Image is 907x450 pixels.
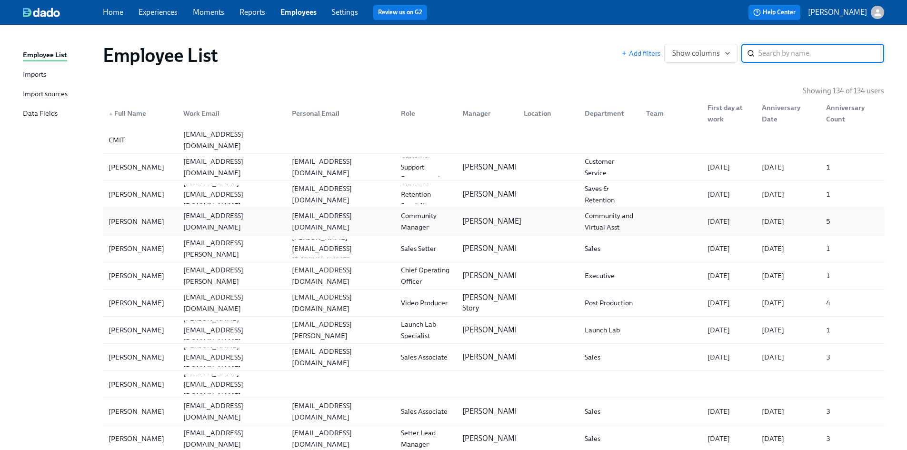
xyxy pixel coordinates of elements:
div: [DATE] [704,189,754,200]
div: [DATE] [704,324,754,336]
p: [PERSON_NAME] [462,352,521,362]
div: First day at work [700,104,754,123]
div: 1 [822,243,882,254]
div: [PERSON_NAME] [105,324,176,336]
div: Data Fields [23,108,58,120]
div: [DATE] [704,161,754,173]
div: [EMAIL_ADDRESS][DOMAIN_NAME] [288,427,393,450]
p: [PERSON_NAME] [808,7,867,18]
div: [EMAIL_ADDRESS][DOMAIN_NAME] [288,210,393,233]
div: [PERSON_NAME] [105,189,176,200]
div: Community Manager [397,210,455,233]
div: [DATE] [758,243,818,254]
div: 3 [822,351,882,363]
p: [PERSON_NAME] Story [462,292,521,313]
a: Review us on G2 [378,8,422,17]
div: 1 [822,324,882,336]
div: 1 [822,270,882,281]
div: [DATE] [758,216,818,227]
div: Anniversary Date [758,102,818,125]
p: [PERSON_NAME] [462,270,521,281]
p: [PERSON_NAME] [462,216,521,227]
div: 3 [822,406,882,417]
button: Review us on G2 [373,5,427,20]
div: [DATE] [704,270,754,281]
div: Customer Service [581,156,638,179]
button: Show columns [664,44,738,63]
div: [DATE] [758,351,818,363]
div: [DATE] [758,324,818,336]
p: [PERSON_NAME] [462,406,521,417]
div: Video Producer [397,297,455,309]
span: ▲ [109,111,113,116]
div: [PERSON_NAME] [105,379,176,390]
div: [PERSON_NAME][PERSON_NAME][EMAIL_ADDRESS][DOMAIN_NAME][PERSON_NAME][EMAIL_ADDRESS][PERSON_NAME][D... [103,317,884,343]
div: [DATE] [704,406,754,417]
a: [PERSON_NAME][EMAIL_ADDRESS][DOMAIN_NAME][EMAIL_ADDRESS][DOMAIN_NAME]Community Manager[PERSON_NAM... [103,208,884,235]
div: Customer Support Representative [397,150,455,184]
div: Department [581,108,638,119]
a: [PERSON_NAME][PERSON_NAME][EMAIL_ADDRESS][PERSON_NAME][DOMAIN_NAME][PERSON_NAME][EMAIL_ADDRESS][D... [103,235,884,262]
div: Role [393,104,455,123]
img: dado [23,8,60,17]
a: [PERSON_NAME][PERSON_NAME][EMAIL_ADDRESS][DOMAIN_NAME][EMAIL_ADDRESS][DOMAIN_NAME]Customer Retent... [103,181,884,208]
div: [DATE] [704,297,754,309]
a: [PERSON_NAME][PERSON_NAME][EMAIL_ADDRESS][DOMAIN_NAME][EMAIL_ADDRESS][DOMAIN_NAME]Sales Associate... [103,344,884,371]
button: [PERSON_NAME] [808,6,884,19]
div: [PERSON_NAME][EMAIL_ADDRESS][DOMAIN_NAME] [179,313,285,347]
div: [DATE] [758,161,818,173]
a: Employees [280,8,317,17]
div: [PERSON_NAME] [105,216,176,227]
div: CMIT[EMAIL_ADDRESS][DOMAIN_NAME] [103,127,884,153]
div: [PERSON_NAME][EMAIL_ADDRESS][DOMAIN_NAME] [179,367,285,401]
div: [DATE] [758,297,818,309]
div: 4 [822,297,882,309]
div: Personal Email [288,108,393,119]
div: Sales [581,433,638,444]
div: Sales [581,406,638,417]
div: Saves & Retention [581,183,638,206]
div: [PERSON_NAME][EMAIL_ADDRESS][DOMAIN_NAME][EMAIL_ADDRESS][DOMAIN_NAME]Sales Associate[PERSON_NAME]... [103,398,884,425]
a: [PERSON_NAME][PERSON_NAME][EMAIL_ADDRESS][DOMAIN_NAME][PERSON_NAME][EMAIL_ADDRESS][PERSON_NAME][D... [103,317,884,344]
div: [DATE] [704,216,754,227]
p: [PERSON_NAME] [462,433,521,444]
a: Moments [193,8,224,17]
span: Show columns [672,49,729,58]
div: Work Email [179,108,285,119]
div: [DATE] [758,189,818,200]
div: 5 [822,216,882,227]
a: dado [23,8,103,17]
div: [DATE] [758,433,818,444]
div: [PERSON_NAME] [105,243,176,254]
div: 1 [822,161,882,173]
span: Help Center [753,8,796,17]
div: [DATE] [704,433,754,444]
button: Help Center [748,5,800,20]
div: [EMAIL_ADDRESS][DOMAIN_NAME] [288,400,393,423]
div: [EMAIL_ADDRESS][DOMAIN_NAME] [288,291,393,314]
div: [PERSON_NAME] [105,270,176,281]
div: Role [397,108,455,119]
div: [PERSON_NAME] [105,161,176,173]
a: [PERSON_NAME][EMAIL_ADDRESS][DOMAIN_NAME][EMAIL_ADDRESS][DOMAIN_NAME]Customer Support Representat... [103,154,884,181]
div: [PERSON_NAME][PERSON_NAME][EMAIL_ADDRESS][DOMAIN_NAME][EMAIL_ADDRESS][DOMAIN_NAME]Sales Associate... [103,344,884,370]
a: [PERSON_NAME][PERSON_NAME][EMAIL_ADDRESS][PERSON_NAME][DOMAIN_NAME][EMAIL_ADDRESS][DOMAIN_NAME]Ch... [103,262,884,290]
div: Import sources [23,89,68,100]
p: [PERSON_NAME] [462,325,521,335]
div: [EMAIL_ADDRESS][DOMAIN_NAME] [179,210,285,233]
div: Manager [458,108,516,119]
div: [PERSON_NAME] [105,297,176,309]
div: Personal Email [284,104,393,123]
div: [PERSON_NAME][EMAIL_ADDRESS][DOMAIN_NAME] [179,340,285,374]
div: 1 [822,189,882,200]
div: Team [642,108,700,119]
div: [PERSON_NAME] [105,406,176,417]
div: [EMAIL_ADDRESS][DOMAIN_NAME] [179,129,285,151]
button: Add filters [621,49,660,58]
div: Setter Lead Manager [397,427,455,450]
div: Anniversary Date [754,104,818,123]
